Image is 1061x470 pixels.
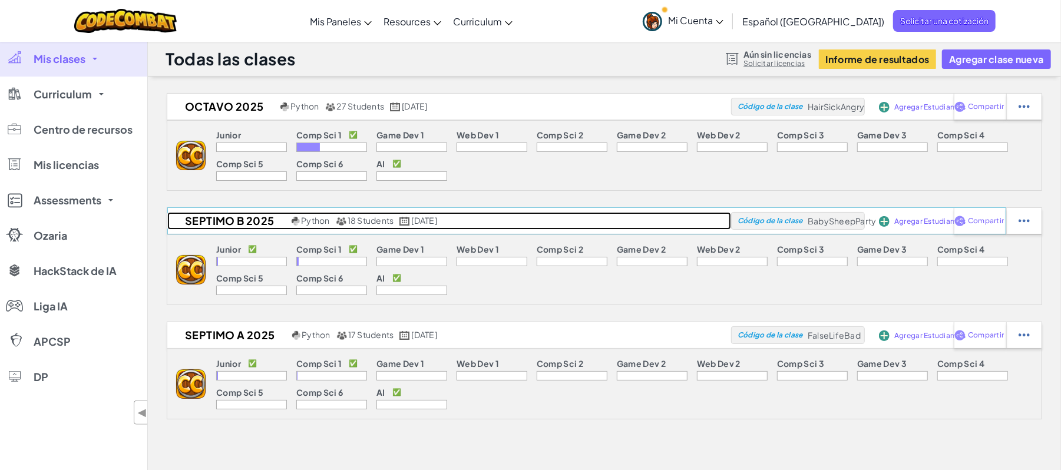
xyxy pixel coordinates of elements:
[447,5,518,37] a: Curriculum
[1019,101,1030,112] img: IconStudentEllipsis.svg
[954,216,966,226] img: IconShare_Purple.svg
[738,332,803,339] span: Código de la clase
[167,212,289,230] h2: SEPTIMO B 2025
[954,101,966,112] img: IconShare_Purple.svg
[34,230,67,241] span: Ozaria
[304,5,378,37] a: Mis Paneles
[74,9,177,33] img: CodeCombat logo
[453,15,502,28] span: Curriculum
[296,159,343,168] p: Comp Sci 6
[34,195,101,206] span: Assessments
[894,104,966,111] span: Agregar Estudiantes
[348,215,394,226] span: 18 Students
[216,359,241,368] p: Junior
[1019,216,1030,226] img: IconStudentEllipsis.svg
[376,273,385,283] p: AI
[176,369,206,399] img: logo
[937,130,984,140] p: Comp Sci 4
[697,359,741,368] p: Web Dev 2
[968,103,1004,110] span: Compartir
[216,244,241,254] p: Junior
[399,217,410,226] img: calendar.svg
[537,359,583,368] p: Comp Sci 2
[742,15,884,28] span: Español ([GEOGRAPHIC_DATA])
[392,273,401,283] p: ✅
[390,102,401,111] img: calendar.svg
[176,141,206,170] img: logo
[894,218,966,225] span: Agregar Estudiantes
[399,331,410,340] img: calendar.svg
[216,159,263,168] p: Comp Sci 5
[617,244,666,254] p: Game Dev 2
[167,98,731,115] a: OCTAVO 2025 Python 27 Students [DATE]
[296,130,342,140] p: Comp Sci 1
[808,330,861,340] span: FalseLifeBad
[808,216,877,226] span: BabySheepParty
[280,102,289,111] img: python.png
[384,15,431,28] span: Resources
[167,212,731,230] a: SEPTIMO B 2025 Python 18 Students [DATE]
[879,102,890,112] img: IconAddStudents.svg
[167,326,731,344] a: SEPTIMO A 2025 Python 17 Students [DATE]
[167,326,289,344] h2: SEPTIMO A 2025
[290,101,319,111] span: Python
[668,14,723,27] span: Mi Cuenta
[879,216,890,227] img: IconAddStudents.svg
[336,331,347,340] img: MultipleUsers.png
[292,331,301,340] img: python.png
[954,330,966,340] img: IconShare_Purple.svg
[412,215,437,226] span: [DATE]
[34,89,92,100] span: Curriculum
[310,15,361,28] span: Mis Paneles
[378,5,447,37] a: Resources
[402,101,427,111] span: [DATE]
[34,266,117,276] span: HackStack de IA
[457,130,499,140] p: Web Dev 1
[167,98,277,115] h2: OCTAVO 2025
[376,244,424,254] p: Game Dev 1
[1019,330,1030,340] img: IconStudentEllipsis.svg
[166,48,296,70] h1: Todas las clases
[879,330,890,341] img: IconAddStudents.svg
[894,332,966,339] span: Agregar Estudiantes
[857,359,907,368] p: Game Dev 3
[349,244,358,254] p: ✅
[216,388,263,397] p: Comp Sci 5
[738,217,803,224] span: Código de la clase
[296,273,343,283] p: Comp Sci 6
[743,49,811,59] span: Aún sin licencias
[376,130,424,140] p: Game Dev 1
[697,244,741,254] p: Web Dev 2
[457,359,499,368] p: Web Dev 1
[392,388,401,397] p: ✅
[968,332,1004,339] span: Compartir
[893,10,996,32] a: Solicitar una cotización
[296,244,342,254] p: Comp Sci 1
[337,101,385,111] span: 27 Students
[777,130,824,140] p: Comp Sci 3
[34,160,99,170] span: Mis licencias
[819,49,937,69] a: Informe de resultados
[376,159,385,168] p: AI
[808,101,864,112] span: HairSickAngry
[412,329,437,340] span: [DATE]
[292,217,300,226] img: python.png
[537,130,583,140] p: Comp Sci 2
[777,244,824,254] p: Comp Sci 3
[296,359,342,368] p: Comp Sci 1
[34,301,68,312] span: Liga IA
[643,12,662,31] img: avatar
[325,102,336,111] img: MultipleUsers.png
[457,244,499,254] p: Web Dev 1
[34,124,133,135] span: Centro de recursos
[137,404,147,421] span: ◀
[296,388,343,397] p: Comp Sci 6
[302,329,330,340] span: Python
[248,244,257,254] p: ✅
[937,359,984,368] p: Comp Sci 4
[34,54,85,64] span: Mis clases
[937,244,984,254] p: Comp Sci 4
[348,329,394,340] span: 17 Students
[637,2,729,39] a: Mi Cuenta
